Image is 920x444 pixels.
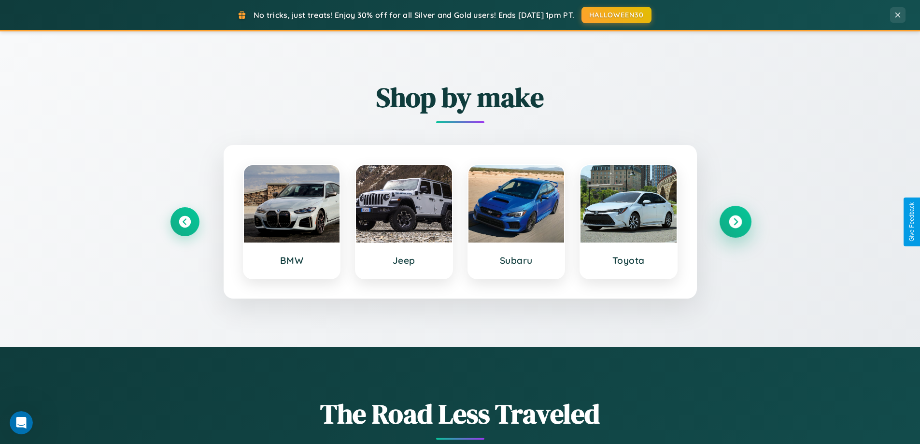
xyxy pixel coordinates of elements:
div: Give Feedback [908,202,915,242]
h3: BMW [254,255,330,266]
button: HALLOWEEN30 [581,7,651,23]
h3: Subaru [478,255,555,266]
h2: Shop by make [170,79,750,116]
h1: The Road Less Traveled [170,395,750,432]
h3: Toyota [590,255,667,266]
iframe: Intercom live chat [10,411,33,434]
span: No tricks, just treats! Enjoy 30% off for all Silver and Gold users! Ends [DATE] 1pm PT. [254,10,574,20]
h3: Jeep [366,255,442,266]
